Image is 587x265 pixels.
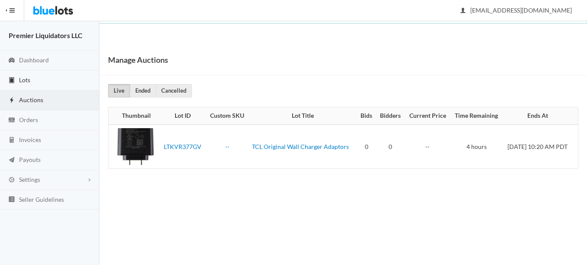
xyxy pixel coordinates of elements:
a: LTKVR377GV [164,143,201,150]
td: 4 hours [450,125,503,169]
a: Ended [130,84,156,97]
th: Lot Title [249,107,357,125]
span: Seller Guidelines [19,196,64,203]
a: Cancelled [156,84,192,97]
th: Custom SKU [206,107,249,125]
ion-icon: paper plane [7,156,16,165]
a: Live [108,84,130,97]
span: Invoices [19,136,41,143]
ion-icon: cog [7,176,16,184]
ion-icon: list box [7,196,16,204]
td: 0 [357,125,376,169]
th: Time Remaining [450,107,503,125]
th: Bidders [376,107,405,125]
h1: Manage Auctions [108,53,168,66]
span: Auctions [19,96,43,103]
span: Lots [19,76,30,84]
span: Payouts [19,156,41,163]
th: Current Price [405,107,450,125]
a: TCL Original Wall Charger Adaptors [252,143,349,150]
td: 0 [376,125,405,169]
ion-icon: clipboard [7,77,16,85]
td: [DATE] 10:20 AM PDT [503,125,578,169]
span: Orders [19,116,38,123]
span: Dashboard [19,56,49,64]
a: -- [225,143,230,150]
ion-icon: calculator [7,136,16,145]
span: [EMAIL_ADDRESS][DOMAIN_NAME] [461,6,572,14]
ion-icon: flash [7,97,16,105]
th: Ends At [503,107,578,125]
strong: Premier Liquidators LLC [9,31,83,39]
th: Bids [357,107,376,125]
th: Thumbnail [108,107,160,125]
ion-icon: person [459,7,467,15]
ion-icon: cash [7,116,16,125]
td: -- [405,125,450,169]
span: Settings [19,176,40,183]
th: Lot ID [160,107,206,125]
ion-icon: speedometer [7,57,16,65]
